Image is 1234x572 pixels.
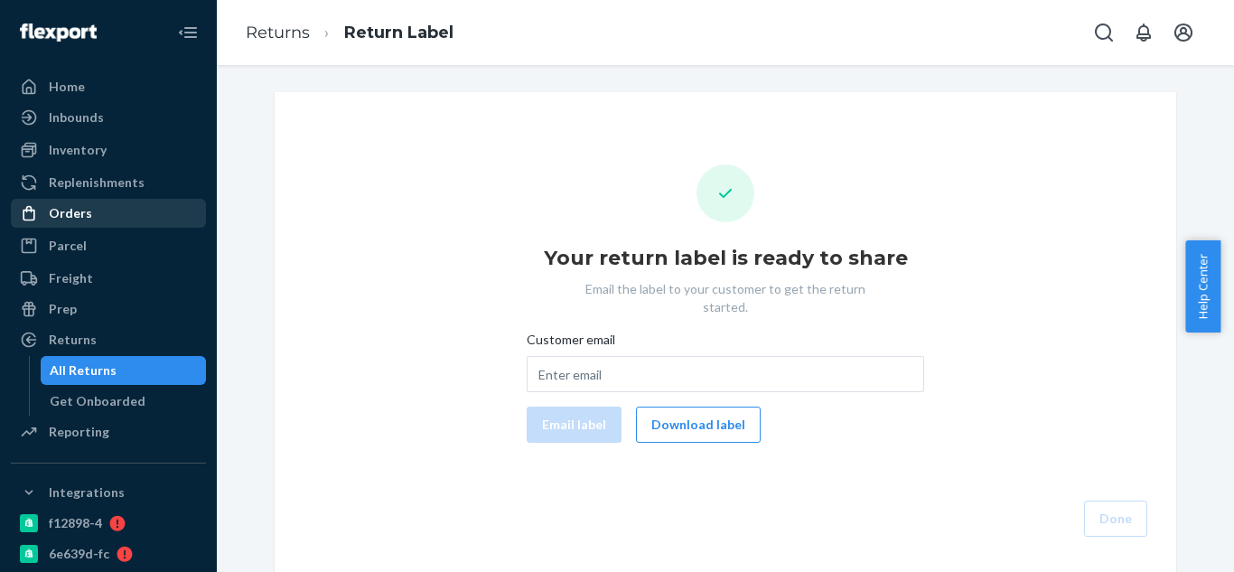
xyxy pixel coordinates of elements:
a: Return Label [344,23,453,42]
div: Returns [49,331,97,349]
div: Reporting [49,423,109,441]
img: Flexport logo [20,23,97,42]
button: Email label [527,407,622,443]
div: Parcel [49,237,87,255]
div: Home [49,78,85,96]
a: Parcel [11,231,206,260]
a: Home [11,72,206,101]
div: f12898-4 [49,514,102,532]
div: Prep [49,300,77,318]
div: Replenishments [49,173,145,192]
div: Integrations [49,483,125,502]
a: Inbounds [11,103,206,132]
a: Get Onboarded [41,387,207,416]
a: Freight [11,264,206,293]
a: Returns [11,325,206,354]
a: Replenishments [11,168,206,197]
a: Returns [246,23,310,42]
button: Done [1084,501,1147,537]
div: 6e639d-fc [49,545,109,563]
button: Integrations [11,478,206,507]
a: f12898-4 [11,509,206,538]
button: Open account menu [1165,14,1201,51]
div: All Returns [50,361,117,380]
a: All Returns [41,356,207,385]
span: Customer email [527,331,615,356]
div: Orders [49,204,92,222]
a: Inventory [11,136,206,164]
h1: Your return label is ready to share [544,244,908,273]
button: Close Navigation [170,14,206,51]
div: Inventory [49,141,107,159]
ol: breadcrumbs [231,6,468,60]
input: Customer email [527,356,924,392]
a: Orders [11,199,206,228]
p: Email the label to your customer to get the return started. [567,280,883,316]
button: Open notifications [1126,14,1162,51]
button: Download label [636,407,761,443]
a: Prep [11,295,206,324]
div: Inbounds [49,108,104,127]
button: Help Center [1185,240,1220,333]
div: Freight [49,269,93,287]
div: Get Onboarded [50,392,145,410]
a: Reporting [11,417,206,446]
button: Open Search Box [1086,14,1122,51]
a: 6e639d-fc [11,539,206,568]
